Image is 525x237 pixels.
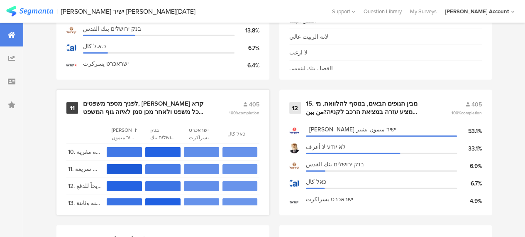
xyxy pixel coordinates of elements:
section: 39.3% [145,147,181,157]
div: Support [332,5,355,18]
div: 33.1% [457,144,482,153]
div: | [56,7,58,16]
img: d3718dnoaommpf.cloudfront.net%2Fitem%2Fba248a2ef623df784e86.jpg [289,143,299,153]
span: 100% [229,110,259,116]
section: 45.4% [107,164,142,174]
div: 53.1% [457,127,482,136]
div: [PERSON_NAME] Account [445,7,509,15]
div: لا ارغب [289,48,308,57]
span: כאל كال [306,178,326,186]
img: d3718dnoaommpf.cloudfront.net%2Fitem%2F2e8f878f09306e30f24c.png [66,60,76,70]
span: בנק ירושלים بنك القدس [306,160,364,169]
span: completion [461,110,482,116]
div: اافضل بنك ليئومي [289,64,333,73]
span: 405 [249,100,259,109]
div: לפניך מספר משפטים, [PERSON_NAME] קרא כל משפט ולאחר מכן סמן לאיזה גוף המשפט הזה הכי מתאים בהקשר של... [83,100,209,116]
section: 16.5% [184,181,219,191]
span: בנק ירושלים بنك القدس [83,25,141,33]
section: ישראכרט يسراكرت [189,126,214,141]
section: 13.8% [222,181,258,191]
span: ישראכרט يسركرت [83,59,129,68]
section: 28.6% [107,147,142,157]
section: בנק ירושלים بنك القدس [150,126,175,141]
img: d3718dnoaommpf.cloudfront.net%2Fitem%2F804bd7e34d7b22c3c9cf.png [289,178,299,188]
div: 6.7% [457,179,482,188]
section: 15.8% [184,164,219,174]
section: 25.7% [145,164,181,174]
div: 4.9% [457,197,482,205]
div: لانه الربيت عالي [289,32,328,41]
img: d3718dnoaommpf.cloudfront.net%2Fitem%2Fdf528c163a6d110c9919.png [289,196,299,206]
img: d3718dnoaommpf.cloudfront.net%2Fitem%2F664ba32996c60b850719.png [66,25,76,35]
img: segmanta logo [6,6,53,17]
div: [PERSON_NAME] ישיר [PERSON_NAME][DATE] [61,7,195,15]
div: 12 [289,102,301,114]
span: 100% [452,110,482,116]
section: 17.0% [184,147,219,157]
section: 10. מציעה הלוואות בריבית אטרקטיבית تعرض قروضاً بفائدة مغرية [68,147,103,157]
section: 15.1% [222,147,258,157]
div: 13.8% [234,26,259,35]
div: 15. מבין הגופים הבאים, בנוסף להלוואה, מי מציע עזרה במציאת הרכב לקנייה?من بين المؤسسات التالية، با... [306,100,432,116]
span: כ.א.ל كال [83,42,106,51]
div: 6.4% [234,61,259,70]
span: - [PERSON_NAME] ישיר ميمون يشير [306,125,396,134]
span: לא יודע لا أعرف [306,143,346,151]
section: 11. תהליך קבלת ההלוואה מהיר عملية الحصول على القرض سريعة [68,164,103,174]
span: 405 [471,100,482,109]
section: 39.3% [107,181,142,191]
section: 13.1% [222,198,258,208]
span: ישראכרט يسراكرت [306,195,353,204]
section: 30.4% [145,181,181,191]
section: 31.1% [107,198,142,208]
a: My Surveys [406,7,441,15]
section: כאל كال [227,130,252,138]
div: 6.7% [234,44,259,52]
span: completion [239,110,259,116]
section: 13. גוף בטוח ויציב مؤسسة آمنه وثابتة [68,198,103,208]
section: 40.7% [145,198,181,208]
a: Question Library [359,7,406,15]
div: 11 [66,102,78,114]
section: 15.1% [184,198,219,208]
div: 6.9% [457,162,482,170]
section: 13.1% [222,164,258,174]
section: 12. מציעה פריסת תשלומים נוחה تعرض تقسيطاً مريحاً للدفع [68,181,103,191]
section: [PERSON_NAME] ישיר ميمون يشير [112,126,137,141]
img: d3718dnoaommpf.cloudfront.net%2Fitem%2F94db8e206e18522045bf.png [289,126,299,136]
img: d3718dnoaommpf.cloudfront.net%2Fitem%2F664ba32996c60b850719.png [289,161,299,171]
img: d3718dnoaommpf.cloudfront.net%2Fitem%2F804bd7e34d7b22c3c9cf.png [66,43,76,53]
